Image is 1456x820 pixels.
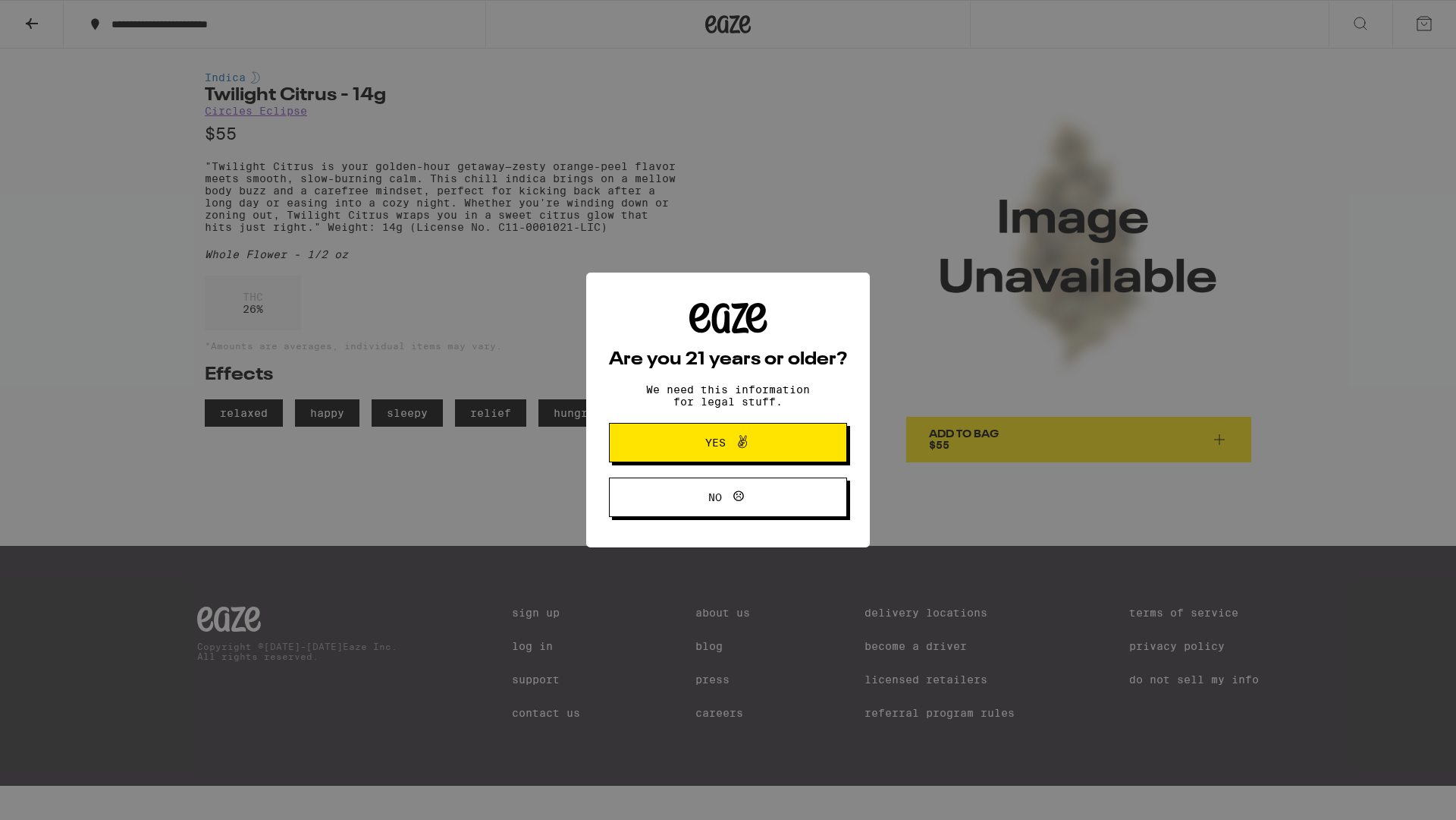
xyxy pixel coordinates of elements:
button: Yes [609,423,847,462]
p: We need this information for legal stuff. [633,383,823,408]
h2: Are you 21 years or older? [609,351,847,369]
span: Yes [705,437,726,448]
button: No [609,478,847,517]
span: No [708,492,722,503]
